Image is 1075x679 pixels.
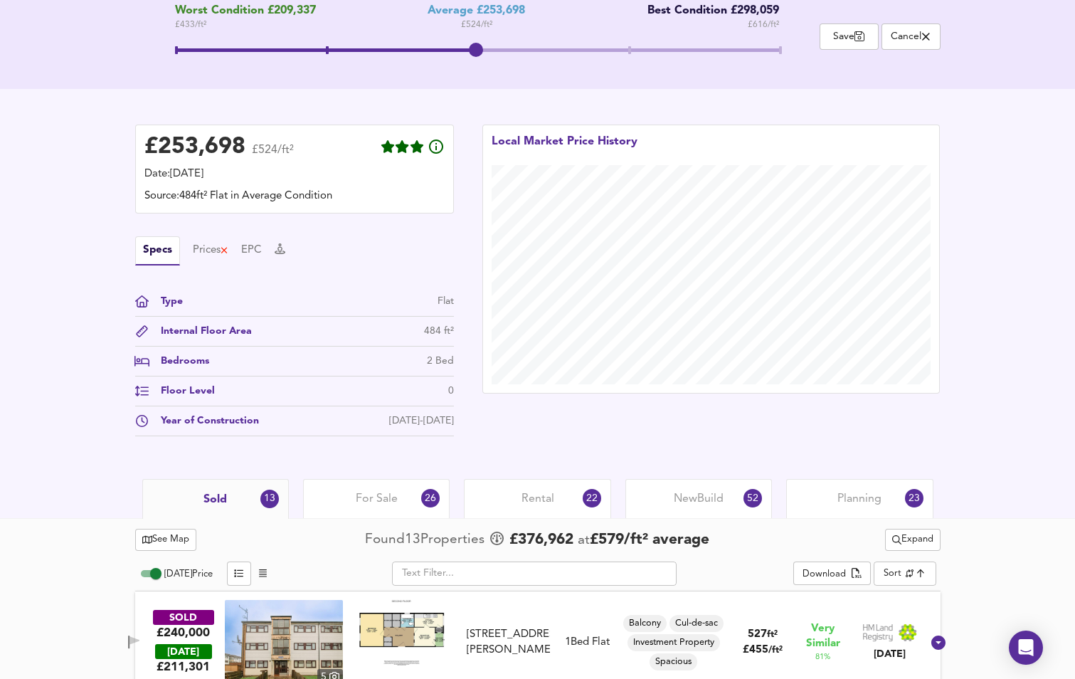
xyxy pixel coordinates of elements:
div: 23 [905,489,923,507]
button: Download [793,562,871,586]
span: Investment Property [627,636,720,649]
div: £ 253,698 [144,137,245,158]
span: Cancel [889,30,933,43]
span: / ft² [768,646,783,655]
div: Spacious [650,653,697,670]
div: [STREET_ADDRESS][PERSON_NAME] [467,627,549,658]
div: 1 Bed Flat [565,635,610,650]
span: Expand [892,532,933,548]
div: split button [885,529,941,551]
div: 26 [421,489,440,507]
span: £ 455 [743,645,783,656]
div: [DATE] [155,644,212,659]
span: £ 433 / ft² [175,18,316,32]
div: Sort [874,562,936,586]
div: Investment Property [627,634,720,651]
button: Expand [885,529,941,551]
button: Prices [193,243,229,258]
span: Very Similar [806,621,840,651]
div: Source: 484ft² Flat in Average Condition [144,189,445,204]
div: Flat [438,294,454,309]
div: 22 [583,489,601,507]
span: 527 [748,629,767,640]
div: 52 [743,489,762,507]
button: See Map [135,529,197,551]
div: Internal Floor Area [149,324,252,339]
span: ft² [767,630,778,639]
span: [DATE] Price [164,569,213,579]
img: Land Registry [862,623,918,642]
span: For Sale [356,491,398,507]
span: £ 211,301 [157,659,210,675]
div: 0 [448,384,454,399]
div: Local Market Price History [492,134,637,165]
div: SOLD [153,610,214,625]
span: See Map [142,532,190,548]
button: Cancel [881,23,941,50]
span: Spacious [650,656,697,668]
svg: Show Details [930,634,947,651]
div: Balcony [623,615,667,632]
div: Sort [884,567,901,580]
div: 2 Bed [427,354,454,369]
div: Average £253,698 [428,4,525,18]
div: Best Condition £298,059 [637,4,779,18]
div: Found 13 Propert ies [365,530,488,549]
div: Year of Construction [149,414,259,428]
div: [DATE]-[DATE] [389,414,454,428]
div: Floor Level [149,384,215,399]
span: Cul-de-sac [669,617,724,630]
span: Worst Condition £209,337 [175,4,316,18]
span: £ 376,962 [509,530,573,551]
input: Text Filter... [392,562,677,586]
button: EPC [241,243,262,258]
div: 484 ft² [424,324,454,339]
img: Floorplan [359,600,445,666]
button: Save [820,23,879,50]
span: Save [827,30,871,43]
span: £ 524 / ft² [461,18,492,32]
span: at [578,534,590,547]
span: £524/ft² [252,144,294,165]
div: split button [793,562,871,586]
button: Specs [135,236,180,265]
span: £ 616 / ft² [748,18,779,32]
span: Planning [837,491,881,507]
div: Type [149,294,183,309]
span: £ 579 / ft² average [590,532,709,547]
span: Sold [203,492,227,507]
span: New Build [674,491,724,507]
span: Balcony [623,617,667,630]
span: Rental [521,491,554,507]
div: 13 [260,490,279,508]
div: Download [803,567,846,583]
div: Bedrooms [149,354,209,369]
div: Open Intercom Messenger [1009,631,1043,665]
div: Date: [DATE] [144,167,445,182]
div: Cul-de-sac [669,615,724,632]
span: 81 % [815,651,830,663]
div: £240,000 [157,625,210,641]
div: [DATE] [862,647,918,661]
